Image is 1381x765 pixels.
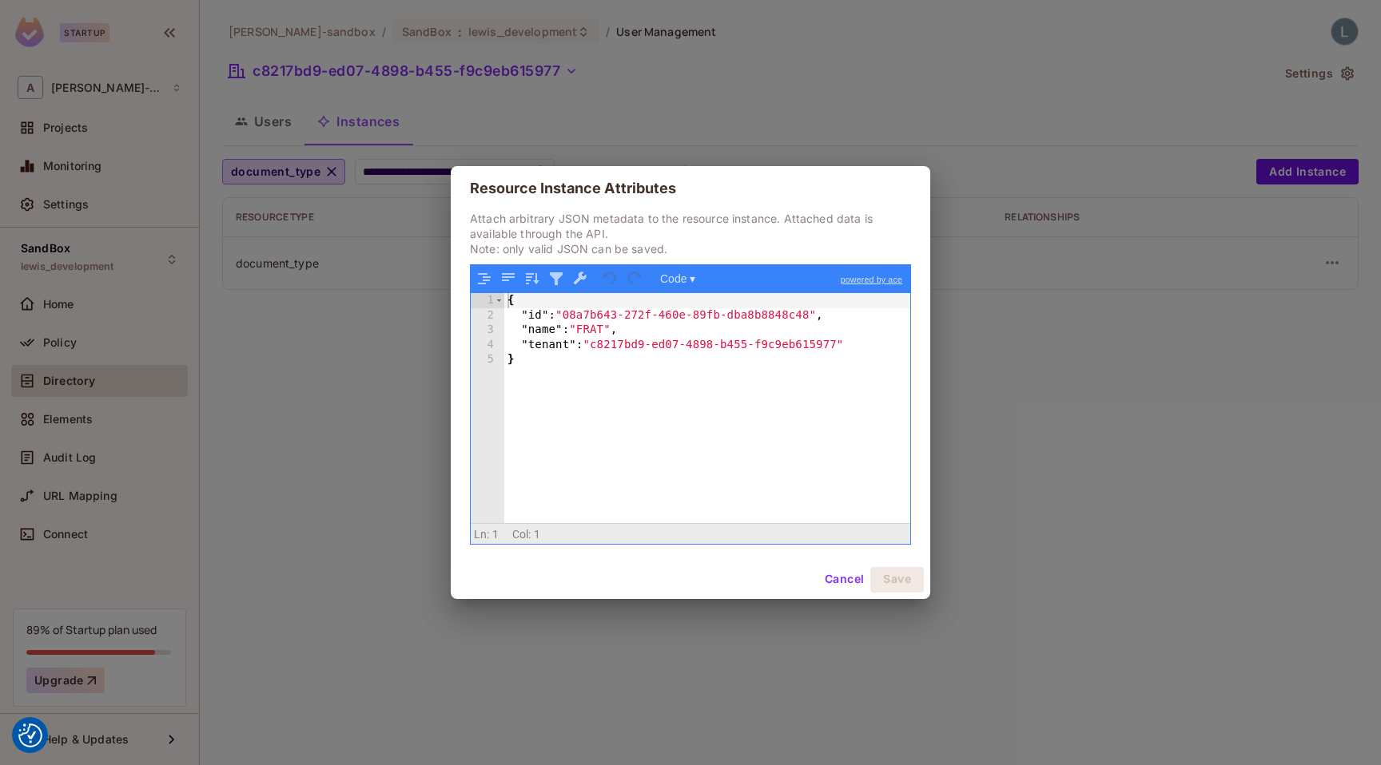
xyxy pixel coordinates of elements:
[471,308,504,323] div: 2
[818,567,870,593] button: Cancel
[498,268,519,289] button: Compact JSON data, remove all whitespaces (Ctrl+Shift+I)
[471,323,504,338] div: 3
[471,293,504,308] div: 1
[471,352,504,367] div: 5
[451,166,930,211] h2: Resource Instance Attributes
[522,268,543,289] button: Sort contents
[18,723,42,747] img: Revisit consent button
[474,528,489,541] span: Ln:
[534,528,540,541] span: 1
[471,338,504,353] div: 4
[600,268,621,289] button: Undo last action (Ctrl+Z)
[833,265,910,294] a: powered by ace
[624,268,645,289] button: Redo (Ctrl+Shift+Z)
[546,268,567,289] button: Filter, sort, or transform contents
[870,567,924,593] button: Save
[655,268,701,289] button: Code ▾
[512,528,531,541] span: Col:
[470,211,911,256] p: Attach arbitrary JSON metadata to the resource instance. Attached data is available through the A...
[18,723,42,747] button: Consent Preferences
[492,528,499,541] span: 1
[474,268,495,289] button: Format JSON data, with proper indentation and line feeds (Ctrl+I)
[570,268,591,289] button: Repair JSON: fix quotes and escape characters, remove comments and JSONP notation, turn JavaScrip...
